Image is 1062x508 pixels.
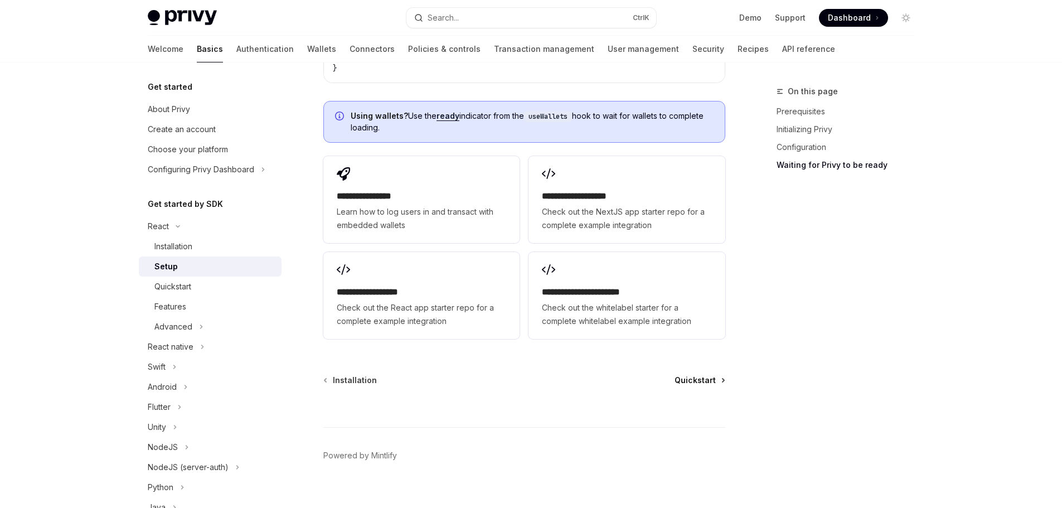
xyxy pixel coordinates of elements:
[528,156,725,243] a: **** **** **** ****Check out the NextJS app starter repo for a complete example integration
[148,481,173,494] div: Python
[337,205,506,232] span: Learn how to log users in and transact with embedded wallets
[739,12,762,23] a: Demo
[139,317,282,337] button: Toggle Advanced section
[337,301,506,328] span: Check out the React app starter repo for a complete example integration
[139,257,282,277] a: Setup
[542,301,711,328] span: Check out the whitelabel starter for a complete whitelabel example integration
[350,36,395,62] a: Connectors
[148,220,169,233] div: React
[139,417,282,437] button: Toggle Unity section
[777,120,924,138] a: Initializing Privy
[148,80,192,94] h5: Get started
[788,85,838,98] span: On this page
[148,103,190,116] div: About Privy
[897,9,915,27] button: Toggle dark mode
[139,159,282,180] button: Toggle Configuring Privy Dashboard section
[154,300,186,313] div: Features
[139,99,282,119] a: About Privy
[154,260,178,273] div: Setup
[675,375,724,386] a: Quickstart
[777,156,924,174] a: Waiting for Privy to be ready
[154,240,192,253] div: Installation
[777,103,924,120] a: Prerequisites
[323,252,520,339] a: **** **** **** ***Check out the React app starter repo for a complete example integration
[236,36,294,62] a: Authentication
[782,36,835,62] a: API reference
[148,420,166,434] div: Unity
[494,36,594,62] a: Transaction management
[351,110,714,133] span: Use the indicator from the hook to wait for wallets to complete loading.
[307,36,336,62] a: Wallets
[148,123,216,136] div: Create an account
[148,461,229,474] div: NodeJS (server-auth)
[828,12,871,23] span: Dashboard
[148,360,166,374] div: Swift
[333,375,377,386] span: Installation
[777,138,924,156] a: Configuration
[139,377,282,397] button: Toggle Android section
[819,9,888,27] a: Dashboard
[148,36,183,62] a: Welcome
[148,340,193,354] div: React native
[428,11,459,25] div: Search...
[148,380,177,394] div: Android
[139,139,282,159] a: Choose your platform
[406,8,656,28] button: Open search
[528,252,725,339] a: **** **** **** **** ***Check out the whitelabel starter for a complete whitelabel example integra...
[148,197,223,211] h5: Get started by SDK
[139,457,282,477] button: Toggle NodeJS (server-auth) section
[692,36,724,62] a: Security
[139,236,282,257] a: Installation
[738,36,769,62] a: Recipes
[633,13,649,22] span: Ctrl K
[335,112,346,123] svg: Info
[148,143,228,156] div: Choose your platform
[139,277,282,297] a: Quickstart
[542,205,711,232] span: Check out the NextJS app starter repo for a complete example integration
[323,156,520,243] a: **** **** **** *Learn how to log users in and transact with embedded wallets
[148,10,217,26] img: light logo
[139,297,282,317] a: Features
[148,400,171,414] div: Flutter
[437,111,459,121] a: ready
[775,12,806,23] a: Support
[408,36,481,62] a: Policies & controls
[139,437,282,457] button: Toggle NodeJS section
[333,63,337,73] span: }
[675,375,716,386] span: Quickstart
[324,375,377,386] a: Installation
[154,320,192,333] div: Advanced
[197,36,223,62] a: Basics
[323,450,397,461] a: Powered by Mintlify
[148,163,254,176] div: Configuring Privy Dashboard
[139,477,282,497] button: Toggle Python section
[139,216,282,236] button: Toggle React section
[351,111,408,120] strong: Using wallets?
[524,111,572,122] code: useWallets
[148,441,178,454] div: NodeJS
[139,119,282,139] a: Create an account
[139,397,282,417] button: Toggle Flutter section
[608,36,679,62] a: User management
[139,357,282,377] button: Toggle Swift section
[154,280,191,293] div: Quickstart
[139,337,282,357] button: Toggle React native section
